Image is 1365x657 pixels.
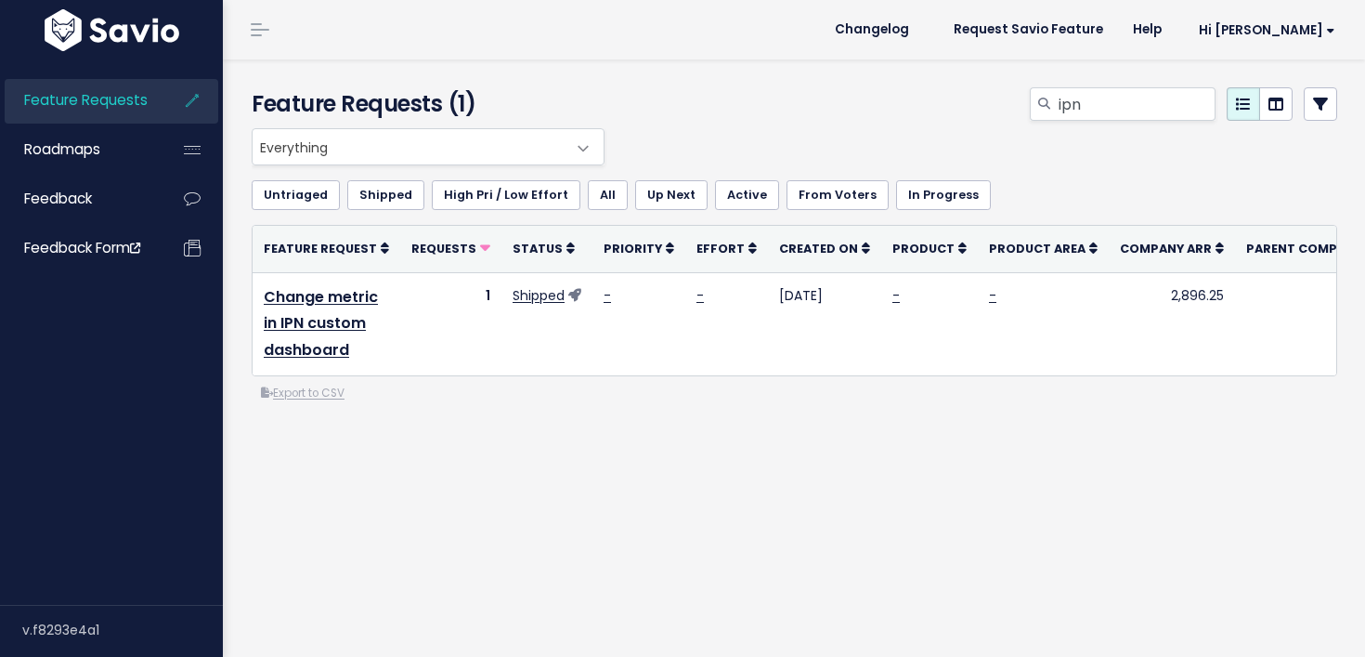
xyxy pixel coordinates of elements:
[1199,23,1335,37] span: Hi [PERSON_NAME]
[411,239,490,257] a: Requests
[24,139,100,159] span: Roadmaps
[411,241,476,256] span: Requests
[768,272,881,375] td: [DATE]
[696,286,704,305] a: -
[696,239,757,257] a: Effort
[513,241,563,256] span: Status
[252,180,1337,210] ul: Filter feature requests
[715,180,779,210] a: Active
[264,239,389,257] a: Feature Request
[5,128,154,171] a: Roadmaps
[252,87,595,121] h4: Feature Requests (1)
[264,286,378,361] a: Change metric in IPN custom dashboard
[779,239,870,257] a: Created On
[513,286,565,305] a: Shipped
[1176,16,1350,45] a: Hi [PERSON_NAME]
[1109,272,1235,375] td: 2,896.25
[1057,87,1215,121] input: Search features...
[604,241,662,256] span: Priority
[989,241,1085,256] span: Product Area
[779,241,858,256] span: Created On
[786,180,889,210] a: From Voters
[635,180,708,210] a: Up Next
[1120,239,1224,257] a: Company ARR
[513,239,575,257] a: Status
[604,239,674,257] a: Priority
[432,180,580,210] a: High Pri / Low Effort
[604,286,611,305] a: -
[835,23,909,36] span: Changelog
[24,189,92,208] span: Feedback
[24,90,148,110] span: Feature Requests
[5,177,154,220] a: Feedback
[989,239,1098,257] a: Product Area
[892,286,900,305] a: -
[696,241,745,256] span: Effort
[252,128,604,165] span: Everything
[40,9,184,51] img: logo-white.9d6f32f41409.svg
[939,16,1118,44] a: Request Savio Feature
[264,241,377,256] span: Feature Request
[1120,241,1212,256] span: Company ARR
[261,386,344,401] a: Export to CSV
[896,180,991,210] a: In Progress
[24,238,140,257] span: Feedback form
[892,239,967,257] a: Product
[5,79,154,122] a: Feature Requests
[989,286,996,305] a: -
[892,241,955,256] span: Product
[252,180,340,210] a: Untriaged
[5,227,154,269] a: Feedback form
[400,272,501,375] td: 1
[22,606,223,654] div: v.f8293e4a1
[1118,16,1176,44] a: Help
[347,180,424,210] a: Shipped
[253,129,566,164] span: Everything
[588,180,628,210] a: All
